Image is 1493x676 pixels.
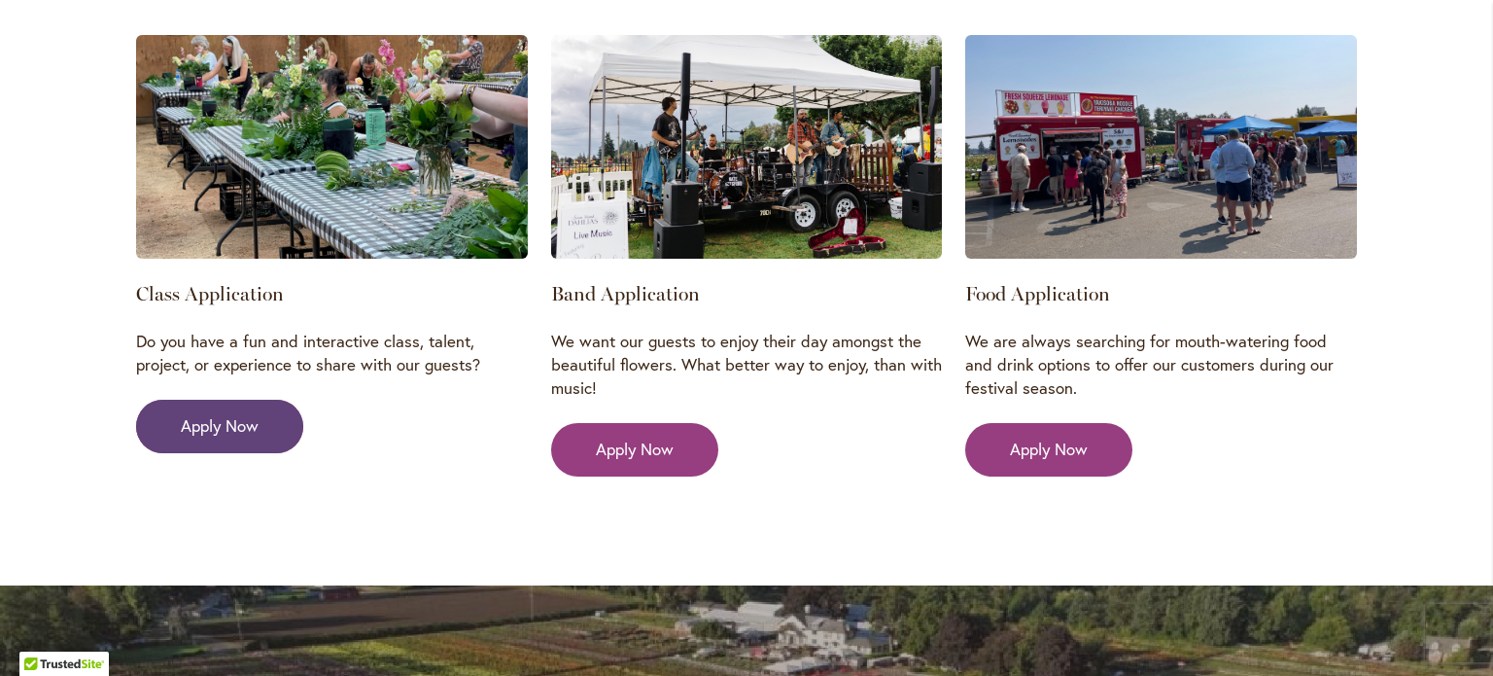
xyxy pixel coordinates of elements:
p: We are always searching for mouth-watering food and drink options to offer our customers during o... [965,330,1357,400]
img: The Chop Spot food vendor has a red, black and white trailer with a hen as their logo [965,35,1357,259]
a: Apply Now [965,423,1132,476]
span: Apply Now [1010,438,1088,461]
a: Apply Now [551,423,718,476]
a: Apply Now [136,400,303,452]
p: We want our guests to enjoy their day amongst the beautiful flowers. What better way to enjoy, th... [551,330,943,400]
h3: Food Application [965,282,1357,306]
p: Do you have a fun and interactive class, talent, project, or experience to share with our guests? [136,330,528,376]
span: Apply Now [181,414,259,438]
img: A band poses at a pool table, all six members wear cowboy-esque attire [551,35,943,259]
span: Apply Now [596,438,674,461]
h3: Band Application [551,282,943,306]
img: A painted scene of the dahlia fields with a mountain in the background from one of the previous c... [136,35,528,259]
h3: Class Application [136,282,528,306]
